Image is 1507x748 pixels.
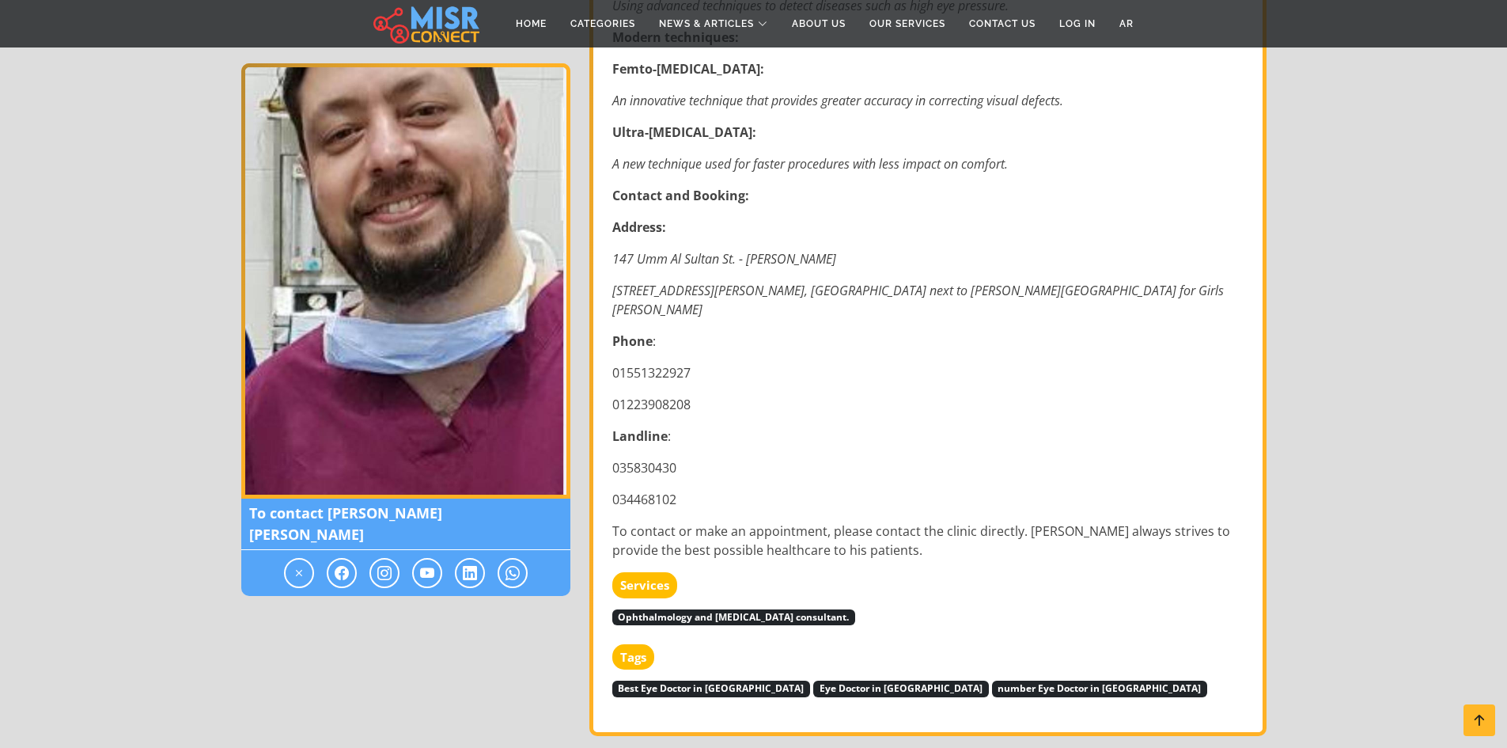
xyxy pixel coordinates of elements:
img: Dr. Ahmed Rasmy Amer [241,63,570,499]
em: [STREET_ADDRESS][PERSON_NAME], [GEOGRAPHIC_DATA] next to [PERSON_NAME][GEOGRAPHIC_DATA] for Girls... [612,282,1224,318]
p: : [612,332,1247,351]
strong: Tags [612,644,654,670]
strong: Ultra-[MEDICAL_DATA]: [612,123,756,141]
strong: Landline [612,427,668,445]
span: number Eye Doctor in [GEOGRAPHIC_DATA] [992,681,1208,697]
strong: Address: [612,218,666,236]
p: 01223908208 [612,395,1247,414]
span: Best Eye Doctor in [GEOGRAPHIC_DATA] [612,681,811,697]
a: Ophthalmology and [MEDICAL_DATA] consultant. [612,607,856,625]
span: Eye Doctor in [GEOGRAPHIC_DATA] [813,681,989,697]
em: An innovative technique that provides greater accuracy in correcting visual defects. [612,92,1063,109]
strong: Contact and Booking: [612,187,749,204]
strong: Phone [612,332,653,350]
p: 034468102 [612,490,1247,509]
a: Eye Doctor in [GEOGRAPHIC_DATA] [813,678,989,696]
span: To contact [PERSON_NAME] [PERSON_NAME] [241,499,570,550]
a: Home [504,9,558,39]
em: 147 Umm Al Sultan St. - [PERSON_NAME] [612,250,836,268]
a: News & Articles [647,9,780,39]
a: Best Eye Doctor in [GEOGRAPHIC_DATA] [612,678,811,696]
a: Log in [1047,9,1108,39]
p: 035830430 [612,458,1247,477]
strong: Femto-[MEDICAL_DATA]: [612,60,764,78]
strong: Services [612,572,677,598]
span: News & Articles [659,17,754,31]
img: main.misr_connect [373,4,479,44]
a: Categories [558,9,647,39]
a: Contact Us [957,9,1047,39]
a: AR [1108,9,1145,39]
a: About Us [780,9,858,39]
a: number Eye Doctor in [GEOGRAPHIC_DATA] [992,678,1208,696]
p: 01551322927 [612,363,1247,382]
p: : [612,427,1247,446]
span: Ophthalmology and [MEDICAL_DATA] consultant. [612,609,856,625]
p: To contact or make an appointment, please contact the clinic directly. [PERSON_NAME] always striv... [612,522,1247,560]
a: Our Services [858,9,957,39]
em: A new technique used for faster procedures with less impact on comfort. [612,155,1008,173]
